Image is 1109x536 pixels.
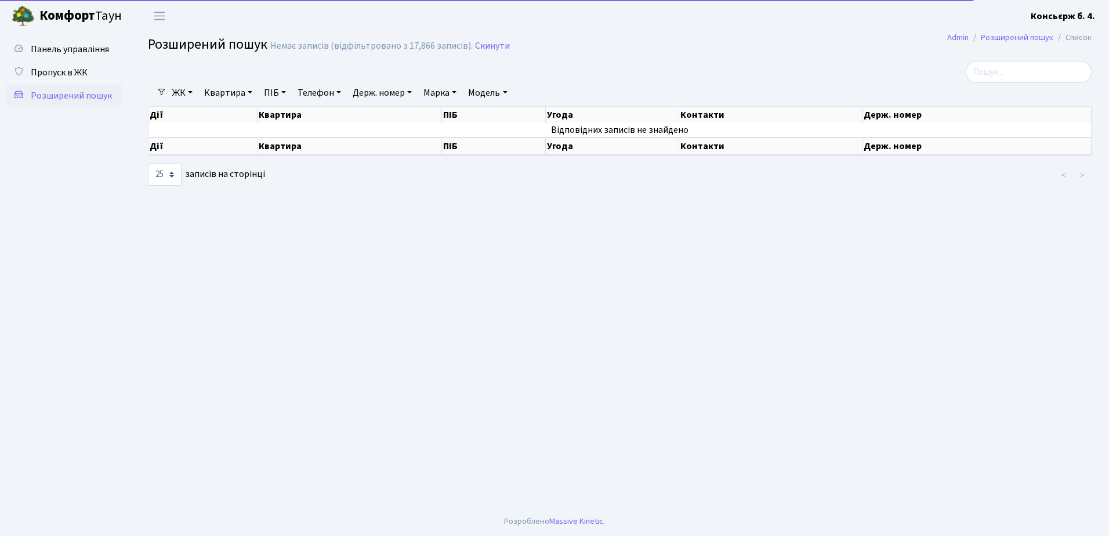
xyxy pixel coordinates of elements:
a: Квартира [200,83,257,103]
a: Панель управління [6,38,122,61]
a: Розширений пошук [981,31,1053,44]
th: Квартира [258,107,442,123]
a: ЖК [168,83,197,103]
th: Дії [148,107,258,123]
select: записів на сторінці [148,164,182,186]
th: Угода [546,137,679,155]
th: Дії [148,137,258,155]
b: Комфорт [39,6,95,25]
button: Переключити навігацію [145,6,174,26]
li: Список [1053,31,1092,44]
a: Телефон [293,83,346,103]
div: Немає записів (відфільтровано з 17,866 записів). [270,41,473,52]
a: Модель [463,83,512,103]
th: ПІБ [442,137,546,155]
th: Держ. номер [862,137,1092,155]
span: Таун [39,6,122,26]
th: Контакти [679,137,862,155]
a: Пропуск в ЖК [6,61,122,84]
th: Угода [546,107,679,123]
a: ПІБ [259,83,291,103]
img: logo.png [12,5,35,28]
span: Панель управління [31,43,109,56]
span: Розширений пошук [148,34,267,55]
span: Розширений пошук [31,89,112,102]
th: ПІБ [442,107,546,123]
a: Марка [419,83,461,103]
th: Квартира [258,137,442,155]
a: Скинути [475,41,510,52]
a: Держ. номер [348,83,416,103]
a: Консьєрж б. 4. [1031,9,1095,23]
nav: breadcrumb [930,26,1109,50]
a: Розширений пошук [6,84,122,107]
label: записів на сторінці [148,164,265,186]
a: Massive Kinetic [549,515,603,527]
div: Розроблено . [504,515,605,528]
th: Контакти [679,107,862,123]
span: Пропуск в ЖК [31,66,88,79]
a: Admin [947,31,969,44]
th: Держ. номер [862,107,1092,123]
input: Пошук... [966,61,1092,83]
td: Відповідних записів не знайдено [148,123,1092,137]
b: Консьєрж б. 4. [1031,10,1095,23]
